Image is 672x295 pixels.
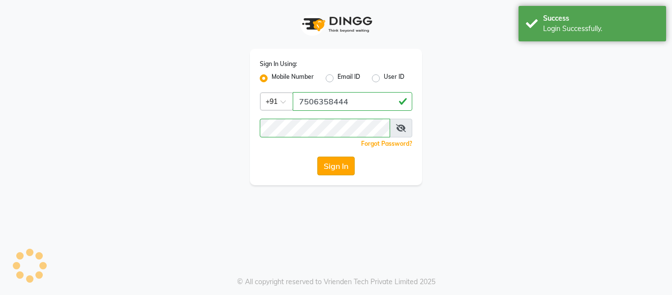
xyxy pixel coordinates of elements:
[297,10,375,39] img: logo1.svg
[293,92,412,111] input: Username
[260,119,390,137] input: Username
[272,72,314,84] label: Mobile Number
[543,13,659,24] div: Success
[317,157,355,175] button: Sign In
[384,72,404,84] label: User ID
[337,72,360,84] label: Email ID
[260,60,297,68] label: Sign In Using:
[361,140,412,147] a: Forgot Password?
[543,24,659,34] div: Login Successfully.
